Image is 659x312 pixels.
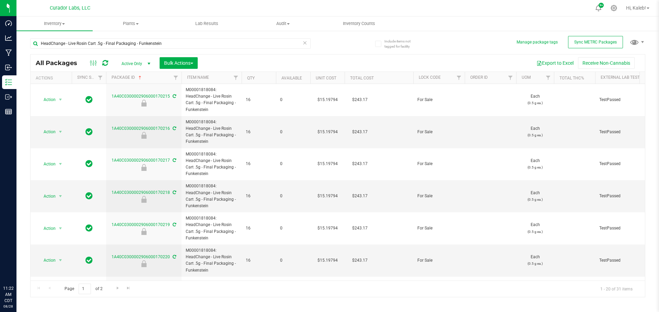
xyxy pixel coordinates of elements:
a: Sync Status [77,75,104,80]
span: Sync from Compliance System [172,190,176,195]
td: $15.19794 [310,277,345,309]
span: In Sync [85,191,93,201]
span: $243.17 [349,95,371,105]
a: 1A40C0300002906000170220 [112,254,170,259]
a: Filter [95,72,106,84]
span: select [56,159,65,169]
span: 0 [280,225,306,232]
a: Qty [247,76,255,80]
a: External Lab Test Result [601,75,655,80]
a: Available [281,76,302,80]
span: 9+ [600,4,603,7]
td: $15.19794 [310,212,345,245]
div: Actions [36,76,69,80]
span: M00001818084: HeadChange - Live Rosin Cart .5g - Final Packaging - Funkenstein [186,247,238,274]
span: $243.17 [349,223,371,233]
a: Filter [230,72,242,84]
a: Filter [453,72,465,84]
span: select [56,191,65,201]
inline-svg: Inbound [5,64,12,71]
iframe: Resource center [7,257,27,278]
a: 1A40C0300002906000170219 [112,222,170,227]
span: Inventory [16,21,93,27]
a: 1A40C0300002906000170216 [112,126,170,131]
span: $243.17 [349,255,371,265]
span: For Sale [417,97,461,103]
a: 1A40C0300002906000170217 [112,158,170,163]
inline-svg: Dashboard [5,20,12,27]
p: (0.5 g ea.) [520,164,550,171]
a: Unit Cost [316,76,336,80]
span: 0 [280,257,306,264]
div: For Sale [105,196,183,203]
p: (0.5 g ea.) [520,196,550,203]
a: Go to the next page [113,284,123,293]
span: For Sale [417,257,461,264]
a: Filter [505,72,516,84]
a: UOM [522,75,531,80]
div: For Sale [105,228,183,235]
span: 0 [280,193,306,199]
span: Sync from Compliance System [172,254,176,259]
span: Inventory Counts [334,21,384,27]
a: 1A40C0300002906000170218 [112,190,170,195]
span: Action [37,95,56,104]
span: 16 [246,193,272,199]
span: select [56,224,65,233]
p: (0.5 g ea.) [520,132,550,138]
inline-svg: Analytics [5,35,12,41]
a: Inventory Counts [321,16,397,31]
p: (0.5 g ea.) [520,228,550,235]
span: 0 [280,129,306,135]
span: Hi, Kaleb! [626,5,646,11]
span: Sync from Compliance System [172,158,176,163]
span: Action [37,191,56,201]
span: 16 [246,225,272,232]
span: M00001818084: HeadChange - Live Rosin Cart .5g - Final Packaging - Funkenstein [186,151,238,177]
span: 0 [280,161,306,167]
td: $15.19794 [310,148,345,180]
a: Filter [170,72,182,84]
span: M00001818084: HeadChange - Live Rosin Cart .5g - Final Packaging - Funkenstein [186,215,238,241]
span: 1 - 20 of 31 items [595,284,638,294]
span: For Sale [417,225,461,232]
span: In Sync [85,223,93,233]
span: For Sale [417,161,461,167]
button: Receive Non-Cannabis [578,57,635,69]
span: In Sync [85,95,93,104]
td: $15.19794 [310,84,345,116]
a: Lab Results [169,16,245,31]
span: For Sale [417,129,461,135]
span: In Sync [85,255,93,265]
a: Package ID [112,75,143,80]
span: $243.17 [349,127,371,137]
a: 1A40C0300002906000170215 [112,94,170,99]
a: Inventory [16,16,93,31]
span: For Sale [417,193,461,199]
span: 16 [246,257,272,264]
span: Lab Results [186,21,228,27]
span: Action [37,159,56,169]
span: Each [520,93,550,106]
span: Each [520,222,550,235]
span: select [56,127,65,137]
input: 1 [79,284,91,294]
inline-svg: Reports [5,108,12,115]
span: In Sync [85,159,93,169]
span: In Sync [85,127,93,137]
span: Clear [302,38,307,47]
a: Go to the last page [124,284,134,293]
div: Manage settings [610,5,618,11]
a: Filter [543,72,554,84]
button: Manage package tags [517,39,558,45]
span: 0 [280,97,306,103]
inline-svg: Inventory [5,79,12,86]
span: Bulk Actions [164,60,193,66]
p: 08/28 [3,304,13,309]
a: Lock Code [419,75,441,80]
span: Plants [93,21,169,27]
span: M00001818084: HeadChange - Live Rosin Cart .5g - Final Packaging - Funkenstein [186,119,238,145]
span: Sync from Compliance System [172,222,176,227]
button: Export to Excel [532,57,578,69]
p: 11:22 AM CDT [3,285,13,304]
